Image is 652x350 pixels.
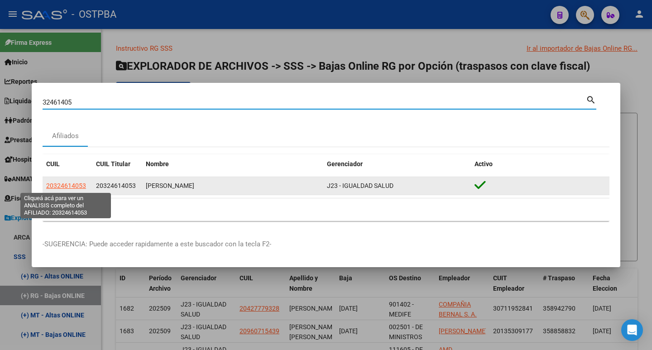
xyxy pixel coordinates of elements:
[142,154,323,174] datatable-header-cell: Nombre
[96,182,136,189] span: 20324614053
[327,182,393,189] span: J23 - IGUALDAD SALUD
[323,154,471,174] datatable-header-cell: Gerenciador
[43,198,609,221] div: 1 total
[327,160,363,168] span: Gerenciador
[46,160,60,168] span: CUIL
[586,94,596,105] mat-icon: search
[96,160,130,168] span: CUIL Titular
[43,154,92,174] datatable-header-cell: CUIL
[471,154,609,174] datatable-header-cell: Activo
[52,131,79,141] div: Afiliados
[146,160,169,168] span: Nombre
[146,181,320,191] div: [PERSON_NAME]
[621,319,643,341] div: Open Intercom Messenger
[92,154,142,174] datatable-header-cell: CUIL Titular
[43,239,609,249] p: -SUGERENCIA: Puede acceder rapidamente a este buscador con la tecla F2-
[46,182,86,189] span: 20324614053
[475,160,493,168] span: Activo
